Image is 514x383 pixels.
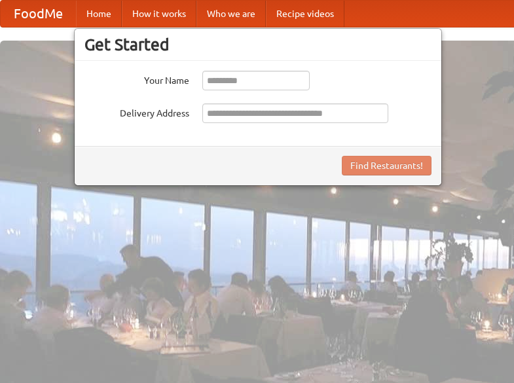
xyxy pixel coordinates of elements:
[84,103,189,120] label: Delivery Address
[84,71,189,87] label: Your Name
[76,1,122,27] a: Home
[84,35,431,54] h3: Get Started
[342,156,431,175] button: Find Restaurants!
[122,1,196,27] a: How it works
[196,1,266,27] a: Who we are
[1,1,76,27] a: FoodMe
[266,1,344,27] a: Recipe videos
